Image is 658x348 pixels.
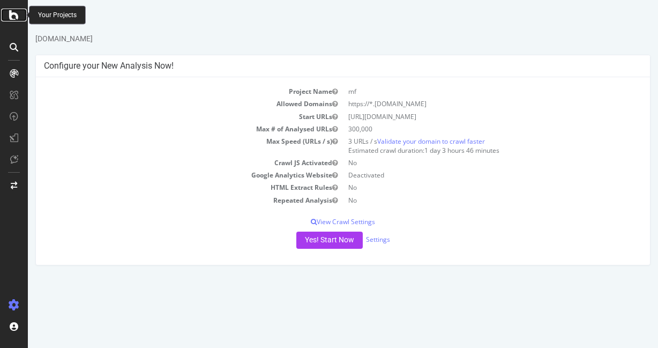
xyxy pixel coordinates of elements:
[16,217,614,226] p: View Crawl Settings
[8,33,623,44] div: [DOMAIN_NAME]
[315,123,614,135] td: 300,000
[16,135,315,157] td: Max Speed (URLs / s)
[16,169,315,181] td: Google Analytics Website
[349,137,457,146] a: Validate your domain to crawl faster
[338,235,362,244] a: Settings
[16,98,315,110] td: Allowed Domains
[16,181,315,194] td: HTML Extract Rules
[315,85,614,98] td: mf
[268,232,335,249] button: Yes! Start Now
[397,146,472,155] span: 1 day 3 hours 46 minutes
[315,98,614,110] td: https://*.[DOMAIN_NAME]
[16,157,315,169] td: Crawl JS Activated
[315,110,614,123] td: [URL][DOMAIN_NAME]
[315,169,614,181] td: Deactivated
[16,194,315,206] td: Repeated Analysis
[38,11,77,20] div: Your Projects
[315,157,614,169] td: No
[16,61,614,71] h4: Configure your New Analysis Now!
[16,123,315,135] td: Max # of Analysed URLs
[315,135,614,157] td: 3 URLs / s Estimated crawl duration:
[315,194,614,206] td: No
[16,85,315,98] td: Project Name
[16,110,315,123] td: Start URLs
[315,181,614,194] td: No
[8,11,623,33] div: mf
